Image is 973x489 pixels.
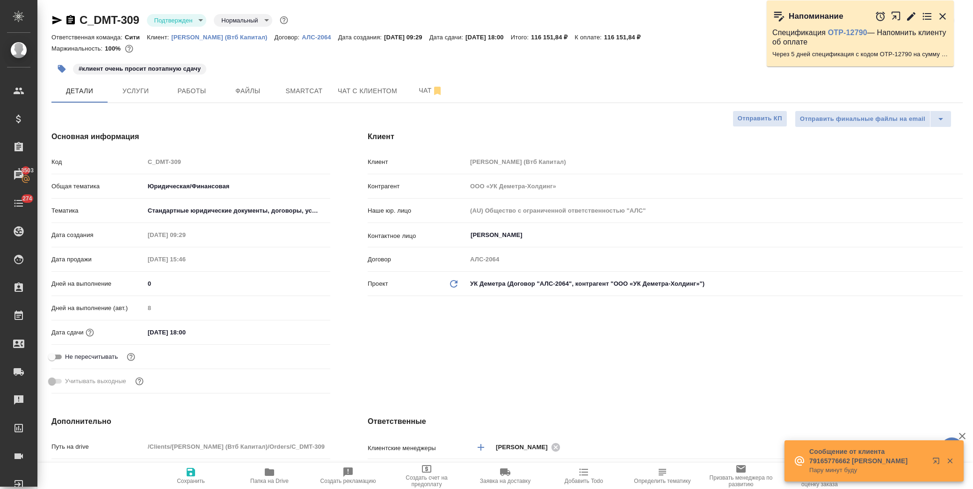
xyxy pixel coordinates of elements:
[171,33,274,41] a: [PERSON_NAME] (Втб Капитал)
[480,478,530,484] span: Заявка на доставку
[623,463,702,489] button: Определить тематику
[809,466,926,475] p: Пару минут буду
[368,231,467,241] p: Контактное лицо
[177,478,205,484] span: Сохранить
[772,28,948,47] p: Спецификация — Напомнить клиенту об оплате
[278,14,290,26] button: Доп статусы указывают на важность/срочность заказа
[772,50,948,59] p: Через 5 дней спецификация с кодом OTP-12790 на сумму 359496 RUB будет просрочена
[368,416,963,427] h4: Ответственные
[707,474,775,488] span: Призвать менеджера по развитию
[302,33,338,41] a: АЛС-2064
[368,255,467,264] p: Договор
[133,375,145,387] button: Выбери, если сб и вс нужно считать рабочими днями для выполнения заказа.
[145,228,226,242] input: Пустое поле
[51,45,105,52] p: Маржинальность:
[940,457,959,465] button: Закрыть
[467,179,963,193] input: Пустое поле
[51,230,145,240] p: Дата создания
[634,478,690,484] span: Определить тематику
[302,34,338,41] p: АЛС-2064
[604,34,647,41] p: 116 151,84 ₽
[51,304,145,313] p: Дней на выполнение (авт.)
[51,182,145,191] p: Общая тематика
[51,131,330,142] h4: Основная информация
[51,255,145,264] p: Дата продажи
[51,416,330,427] h4: Дополнительно
[545,463,623,489] button: Добавить Todo
[795,111,930,127] button: Отправить финальные файлы на email
[145,440,330,453] input: Пустое поле
[105,45,123,52] p: 100%
[927,452,949,474] button: Открыть в новой вкладке
[113,85,158,97] span: Услуги
[51,442,145,452] p: Путь на drive
[79,64,201,74] p: #клиент очень просит поэтапную сдачу
[496,443,553,452] span: [PERSON_NAME]
[51,279,145,289] p: Дней на выполнение
[57,85,102,97] span: Детали
[282,85,327,97] span: Smartcat
[393,474,460,488] span: Создать счет на предоплату
[250,478,289,484] span: Папка на Drive
[702,463,780,489] button: Призвать менеджера по развитию
[470,436,492,459] button: Добавить менеджера
[2,163,35,187] a: 13503
[809,447,926,466] p: Сообщение от клиента 79165776662 [PERSON_NAME]
[387,463,466,489] button: Создать счет на предоплату
[368,182,467,191] p: Контрагент
[937,11,948,22] button: Закрыть
[145,203,330,219] div: Стандартные юридические документы, договоры, уставы
[789,12,843,21] p: Напоминание
[429,34,465,41] p: Дата сдачи:
[84,326,96,339] button: Если добавить услуги и заполнить их объемом, то дата рассчитается автоматически
[466,463,545,489] button: Заявка на доставку
[51,206,145,215] p: Тематика
[368,157,467,167] p: Клиент
[145,178,330,194] div: Юридическая/Финансовая
[51,157,145,167] p: Код
[733,111,787,127] button: Отправить КП
[575,34,604,41] p: К оплате:
[531,34,574,41] p: 116 151,84 ₽
[795,111,951,127] div: split button
[17,194,38,203] span: 274
[171,34,274,41] p: [PERSON_NAME] (Втб Капитал)
[147,14,207,27] div: Подтвержден
[145,252,226,266] input: Пустое поле
[465,34,511,41] p: [DATE] 18:00
[432,85,443,96] svg: Отписаться
[65,377,126,386] span: Учитывать выходные
[467,252,963,266] input: Пустое поле
[800,114,925,125] span: Отправить финальные файлы на email
[408,85,453,96] span: Чат
[467,276,963,292] div: УК Деметра (Договор "АЛС-2064", контрагент "ООО «УК Деметра-Холдинг»")
[875,11,886,22] button: Отложить
[51,34,125,41] p: Ответственная команда:
[65,15,76,26] button: Скопировать ссылку
[384,34,429,41] p: [DATE] 09:29
[145,155,330,169] input: Пустое поле
[368,279,388,289] p: Проект
[368,131,963,142] h4: Клиент
[368,206,467,215] p: Наше юр. лицо
[275,34,302,41] p: Договор:
[496,441,563,453] div: [PERSON_NAME]
[12,166,39,175] span: 13503
[368,444,467,453] p: Клиентские менеджеры
[828,29,867,37] a: OTP-12790
[152,463,230,489] button: Сохранить
[467,204,963,217] input: Пустое поле
[169,85,214,97] span: Работы
[214,14,272,27] div: Подтвержден
[320,478,376,484] span: Создать рекламацию
[338,85,397,97] span: Чат с клиентом
[145,301,330,315] input: Пустое поле
[738,113,782,124] span: Отправить КП
[511,34,531,41] p: Итого:
[51,59,72,79] button: Добавить тэг
[65,352,118,362] span: Не пересчитывать
[309,463,387,489] button: Создать рекламацию
[2,192,35,215] a: 274
[125,34,147,41] p: Сити
[152,16,196,24] button: Подтвержден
